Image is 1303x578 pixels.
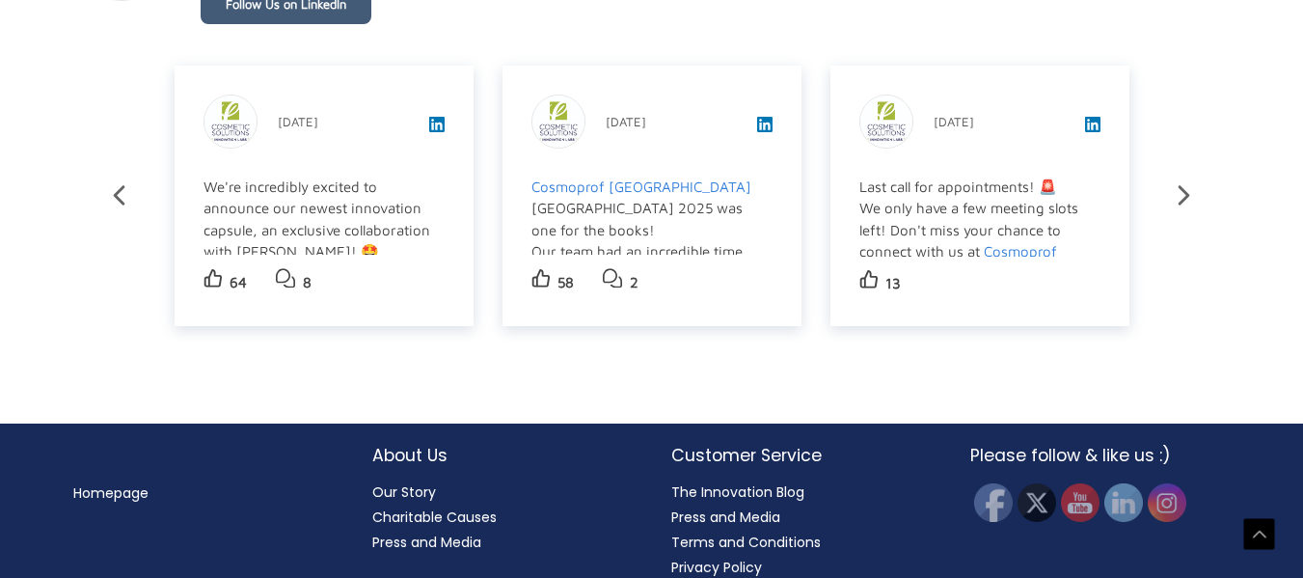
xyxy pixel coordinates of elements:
[671,508,780,527] a: Press and Media
[278,110,318,133] p: [DATE]
[532,96,584,148] img: sk-post-userpic
[970,443,1231,468] h2: Please follow & like us :)
[531,177,770,546] div: [GEOGRAPHIC_DATA] 2025 was one for the books! Our team had an incredible time connecting with so ...
[1018,483,1056,522] img: Twitter
[372,508,497,527] a: Charitable Causes
[429,119,445,135] a: View post on LinkedIn
[1085,119,1100,135] a: View post on LinkedIn
[531,179,751,195] a: Cosmoprof [GEOGRAPHIC_DATA]
[557,269,574,296] p: 58
[606,110,646,133] p: [DATE]
[934,110,974,133] p: [DATE]
[671,533,821,552] a: Terms and Conditions
[372,480,633,555] nav: About Us
[630,269,638,296] p: 2
[974,483,1013,522] img: Facebook
[73,483,149,503] a: Homepage
[859,177,1098,372] div: Last call for appointments! 🚨 We only have a few meeting slots left! Don't miss your chance to co...
[303,269,312,296] p: 8
[671,443,932,468] h2: Customer Service
[757,119,773,135] a: View post on LinkedIn
[860,96,912,148] img: sk-post-userpic
[671,482,804,502] a: The Innovation Blog
[73,481,334,506] nav: Menu
[230,269,247,296] p: 64
[372,533,481,552] a: Press and Media
[885,270,901,297] p: 13
[372,482,436,502] a: Our Story
[204,96,257,148] img: sk-post-userpic
[671,558,762,577] a: Privacy Policy
[372,443,633,468] h2: About Us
